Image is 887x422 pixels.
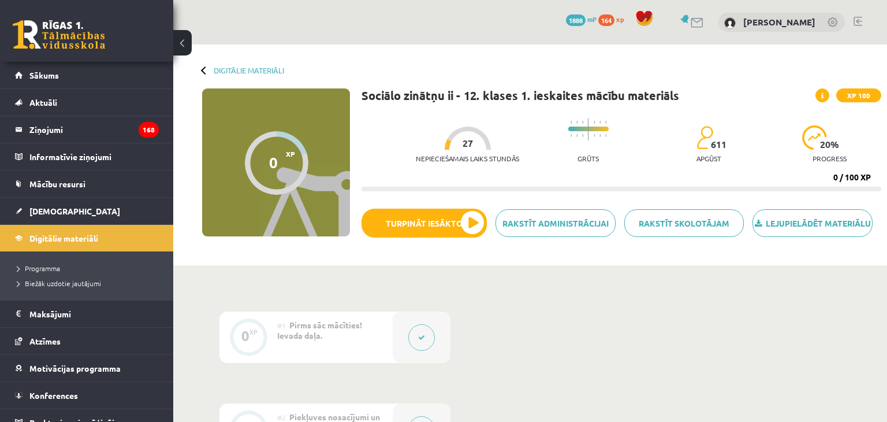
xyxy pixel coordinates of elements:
span: Atzīmes [29,336,61,346]
a: Aktuāli [15,89,159,116]
a: Digitālie materiāli [214,66,284,75]
span: Digitālie materiāli [29,233,98,243]
p: Grūts [577,154,599,162]
a: [PERSON_NAME] [743,16,815,28]
span: [DEMOGRAPHIC_DATA] [29,206,120,216]
span: #1 [277,321,286,330]
p: Nepieciešamais laiks stundās [416,154,519,162]
img: icon-short-line-57e1e144782c952c97e751825c79c345078a6d821885a25fce030b3d8c18986b.svg [571,121,572,124]
img: icon-short-line-57e1e144782c952c97e751825c79c345078a6d821885a25fce030b3d8c18986b.svg [582,121,583,124]
img: students-c634bb4e5e11cddfef0936a35e636f08e4e9abd3cc4e673bd6f9a4125e45ecb1.svg [696,125,713,150]
legend: Informatīvie ziņojumi [29,143,159,170]
img: icon-long-line-d9ea69661e0d244f92f715978eff75569469978d946b2353a9bb055b3ed8787d.svg [588,118,589,140]
span: mP [587,14,597,24]
a: Sākums [15,62,159,88]
span: XP [286,150,295,158]
a: 1888 mP [566,14,597,24]
span: 20 % [820,139,840,150]
a: Informatīvie ziņojumi [15,143,159,170]
h1: Sociālo zinātņu ii - 12. klases 1. ieskaites mācību materiāls [361,88,679,102]
span: Programma [17,264,60,273]
a: Ziņojumi168 [15,116,159,143]
a: Atzīmes [15,328,159,354]
img: icon-short-line-57e1e144782c952c97e751825c79c345078a6d821885a25fce030b3d8c18986b.svg [594,134,595,137]
legend: Ziņojumi [29,116,159,143]
span: xp [616,14,624,24]
a: Programma [17,263,162,273]
img: Signija Ivanova [724,17,736,29]
span: Aktuāli [29,97,57,108]
img: icon-short-line-57e1e144782c952c97e751825c79c345078a6d821885a25fce030b3d8c18986b.svg [594,121,595,124]
span: #2 [277,413,286,422]
a: Motivācijas programma [15,355,159,382]
a: Konferences [15,382,159,409]
img: icon-short-line-57e1e144782c952c97e751825c79c345078a6d821885a25fce030b3d8c18986b.svg [576,134,577,137]
img: icon-short-line-57e1e144782c952c97e751825c79c345078a6d821885a25fce030b3d8c18986b.svg [605,121,606,124]
a: Lejupielādēt materiālu [752,209,873,237]
span: Mācību resursi [29,179,85,189]
div: XP [249,329,258,335]
img: icon-short-line-57e1e144782c952c97e751825c79c345078a6d821885a25fce030b3d8c18986b.svg [582,134,583,137]
a: Digitālie materiāli [15,225,159,251]
a: [DEMOGRAPHIC_DATA] [15,198,159,224]
span: XP 100 [836,88,881,102]
img: icon-short-line-57e1e144782c952c97e751825c79c345078a6d821885a25fce030b3d8c18986b.svg [571,134,572,137]
span: 164 [598,14,614,26]
div: 0 [241,331,249,341]
img: icon-short-line-57e1e144782c952c97e751825c79c345078a6d821885a25fce030b3d8c18986b.svg [599,121,601,124]
a: 164 xp [598,14,629,24]
span: Biežāk uzdotie jautājumi [17,279,101,288]
img: icon-short-line-57e1e144782c952c97e751825c79c345078a6d821885a25fce030b3d8c18986b.svg [576,121,577,124]
a: Maksājumi [15,301,159,327]
span: Pirms sāc mācīties! Ievada daļa. [277,320,362,340]
span: 27 [463,138,473,149]
span: Sākums [29,70,59,80]
i: 168 [139,122,159,138]
p: apgūst [696,154,721,162]
img: icon-progress-161ccf0a02000e728c5f80fcf4c31c7af3da0e1684b2b1d7c360e028c24a22f1.svg [802,125,827,150]
img: icon-short-line-57e1e144782c952c97e751825c79c345078a6d821885a25fce030b3d8c18986b.svg [605,134,606,137]
legend: Maksājumi [29,301,159,327]
p: progress [813,154,847,162]
span: 611 [711,139,726,150]
span: 1888 [566,14,586,26]
button: Turpināt iesākto [361,209,487,238]
span: Konferences [29,390,78,401]
a: Rakstīt skolotājam [624,209,744,237]
img: icon-short-line-57e1e144782c952c97e751825c79c345078a6d821885a25fce030b3d8c18986b.svg [599,134,601,137]
a: Mācību resursi [15,171,159,197]
div: 0 [269,154,278,171]
a: Rakstīt administrācijai [495,209,616,237]
span: Motivācijas programma [29,363,121,373]
a: Rīgas 1. Tālmācības vidusskola [13,20,105,49]
a: Biežāk uzdotie jautājumi [17,278,162,288]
